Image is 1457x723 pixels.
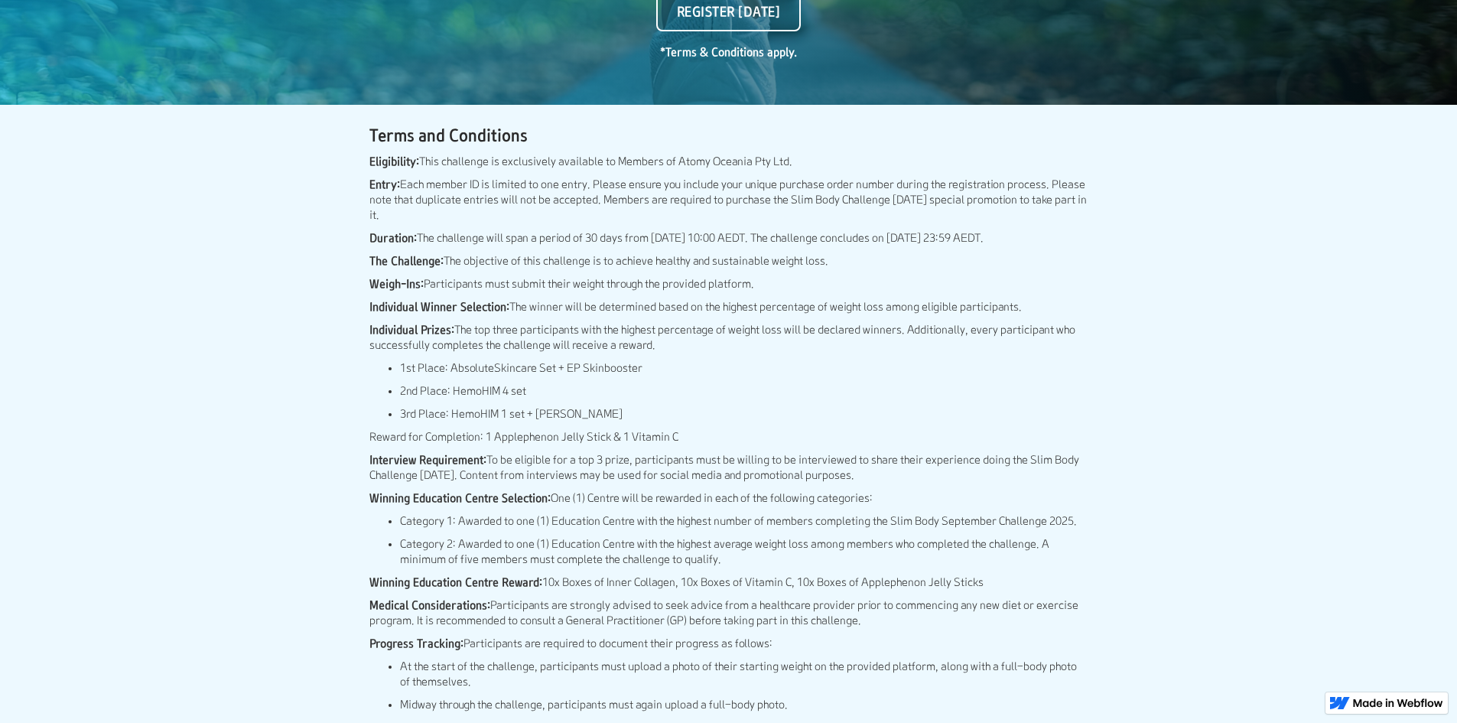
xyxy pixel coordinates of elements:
[400,383,1088,399] p: 2nd Place: HemoHIM 4 set
[369,322,1088,353] p: The top three participants with the highest percentage of weight loss will be declared winners. A...
[369,299,1088,314] p: The winner will be determined based on the highest percentage of weight loss among eligible parti...
[369,575,1088,590] p: 10x Boxes of Inner Collagen, 10x Boxes of Vitamin C, 10x Boxes of Applephenon Jelly Sticks
[369,177,400,191] strong: Entry:
[400,360,1088,376] p: 1st Place: AbsoluteSkincare Set + EP Skinbooster
[369,429,1088,445] p: Reward for Completion: 1 Applephenon Jelly Stick & 1 Vitamin C
[400,513,1088,529] p: Category 1: Awarded to one (1) Education Centre with the highest number of members completing the...
[369,299,509,314] strong: Individual Winner Selection:
[369,575,542,589] strong: Winning Education Centre Reward:
[369,230,417,245] strong: Duration:
[369,322,454,337] strong: Individual Prizes:
[400,697,1088,712] p: Midway through the challenge, participants must again upload a full-body photo.
[369,154,419,168] span: Eligibility:
[400,659,1088,689] p: At the start of the challenge, participants must upload a photo of their starting weight on the p...
[369,598,490,612] strong: Medical Considerations:
[369,452,1088,483] p: To be eligible for a top 3 prize, participants must be willing to be interviewed to share their e...
[369,636,463,650] strong: Progress Tracking:
[369,276,1088,291] p: Participants must submit their weight through the provided platform.
[369,253,1088,269] p: The objective of this challenge is to achieve healthy and sustainable weight loss.
[369,636,1088,651] p: Participants are required to document their progress as follows:
[369,598,1088,628] p: Participants are strongly advised to seek advice from a healthcare provider prior to commencing a...
[369,276,424,291] strong: Weigh-Ins:
[369,154,1088,169] p: This challenge is exclusively available to Members of Atomy Oceania Pty Ltd.
[660,44,797,59] a: *Terms & Conditions apply.
[369,490,551,505] strong: Winning Education Centre Selection:
[1353,699,1443,708] img: Made in Webflow
[400,406,1088,422] p: 3rd Place: HemoHIM 1 set + [PERSON_NAME]
[369,123,1088,146] h3: Terms and Conditions
[369,177,1088,223] p: Each member ID is limited to one entry. Please ensure you include your unique purchase order numb...
[369,253,444,268] strong: The Challenge:
[369,490,1088,506] p: One (1) Centre will be rewarded in each of the following categories:
[369,230,1088,246] p: The challenge will span a period of 30 days from [DATE] 10:00 AEDT. The challenge concludes on [D...
[400,536,1088,567] p: Category 2: Awarded to one (1) Education Centre with the highest average weight loss among member...
[369,452,486,467] strong: Interview Requirement:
